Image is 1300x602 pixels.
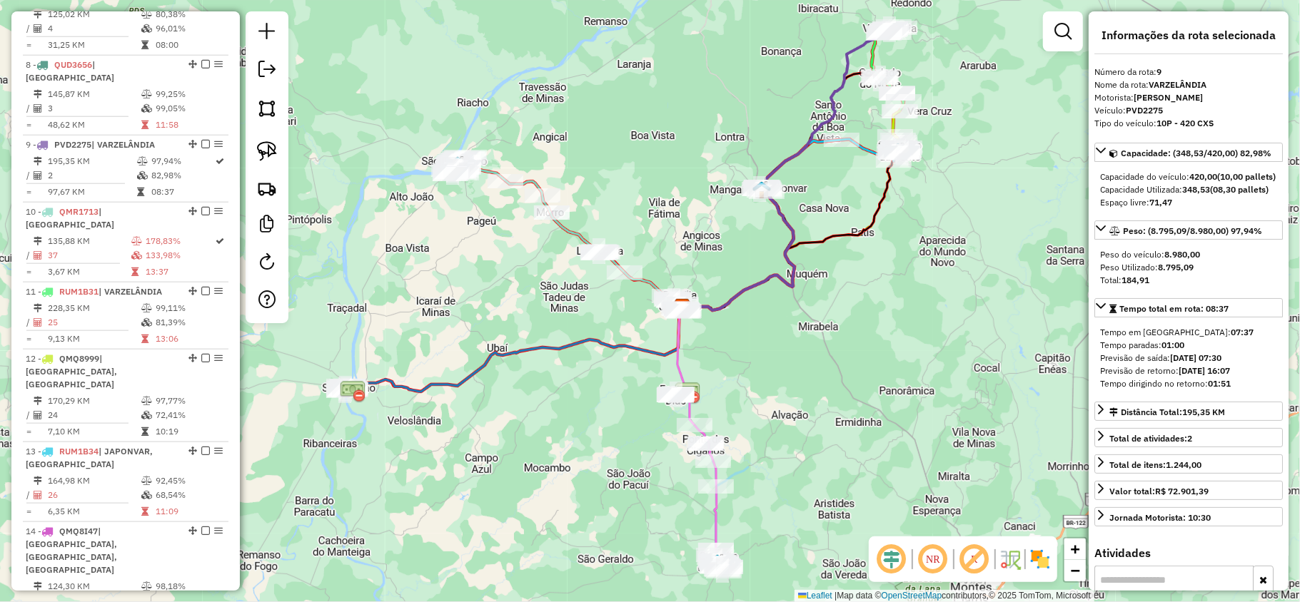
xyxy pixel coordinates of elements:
i: Distância Total [34,476,42,485]
span: 14 - [26,526,117,575]
i: % de utilização do peso [141,10,152,19]
td: 82,98% [151,168,215,183]
div: Número da rota: [1094,66,1283,78]
em: Opções [214,526,223,535]
strong: 348,53 [1182,184,1210,195]
td: / [26,248,33,262]
td: 96,01% [155,21,223,36]
div: Peso: (8.795,09/8.980,00) 97,94% [1094,243,1283,292]
td: 92,45% [155,474,223,488]
td: 3 [47,101,141,116]
div: Previsão de retorno: [1100,364,1277,377]
a: Total de itens:1.244,00 [1094,454,1283,474]
a: Total de atividades:2 [1094,428,1283,447]
td: 228,35 KM [47,301,141,315]
i: Total de Atividades [34,411,42,419]
td: 72,41% [155,408,223,422]
td: / [26,101,33,116]
span: Total de atividades: [1109,433,1192,444]
img: Fluxo de ruas [999,548,1022,571]
div: Tempo paradas: [1100,339,1277,352]
td: 24 [47,408,141,422]
em: Finalizar rota [201,287,210,295]
span: QUD3656 [54,59,92,70]
i: % de utilização da cubagem [141,318,152,327]
td: 170,29 KM [47,394,141,408]
span: | [GEOGRAPHIC_DATA], [GEOGRAPHIC_DATA] [26,353,117,389]
a: Leaflet [798,591,832,601]
div: Map data © contributors,© 2025 TomTom, Microsoft [795,590,1094,602]
span: Tempo total em rota: 08:37 [1119,303,1229,314]
td: 08:00 [155,38,223,52]
em: Finalizar rota [201,447,210,455]
strong: [DATE] 16:07 [1179,365,1230,376]
td: 11:58 [155,118,223,132]
td: 11:09 [155,504,223,519]
td: 13:37 [145,265,215,279]
td: 25 [47,315,141,330]
span: PVD2275 [54,139,91,150]
div: Previsão de saída: [1100,352,1277,364]
strong: 420,00 [1189,171,1217,182]
h4: Informações da rota selecionada [1094,29,1283,42]
i: % de utilização da cubagem [141,24,152,33]
em: Opções [214,287,223,295]
i: Rota otimizada [216,157,225,165]
div: Distância Total: [1109,406,1225,419]
i: % de utilização do peso [141,90,152,98]
div: Capacidade Utilizada: [1100,183,1277,196]
a: Criar rota [251,173,283,204]
td: 97,67 KM [47,185,136,199]
strong: VARZELÂNDIA [1149,79,1206,90]
i: Total de Atividades [34,318,42,327]
td: 3,67 KM [47,265,131,279]
em: Opções [214,447,223,455]
i: Total de Atividades [34,491,42,499]
i: % de utilização do peso [137,157,148,165]
td: 97,77% [155,394,223,408]
span: 195,35 KM [1182,407,1225,417]
i: % de utilização do peso [141,582,152,591]
div: Capacidade: (348,53/420,00) 82,98% [1094,165,1283,215]
a: Zoom out [1064,560,1086,581]
em: Alterar sequência das rotas [188,447,197,455]
span: Ocultar deslocamento [875,542,909,576]
td: 08:37 [151,185,215,199]
i: Distância Total [34,304,42,312]
td: 10:19 [155,424,223,439]
a: Tempo total em rota: 08:37 [1094,298,1283,317]
td: 178,83% [145,234,215,248]
span: QMR1713 [59,206,99,217]
a: Distância Total:195,35 KM [1094,402,1283,421]
i: Total de Atividades [34,24,42,33]
td: 4 [47,21,141,36]
span: | VARZELÂNDIA [99,286,162,297]
i: Distância Total [34,10,42,19]
i: % de utilização do peso [141,397,152,405]
i: % de utilização do peso [141,304,152,312]
td: = [26,265,33,279]
div: Total: [1100,274,1277,287]
i: % de utilização da cubagem [141,104,152,113]
strong: 10P - 420 CXS [1157,118,1214,128]
i: Total de Atividades [34,104,42,113]
strong: 07:37 [1231,327,1254,337]
div: Total de itens: [1109,459,1201,471]
div: Tempo dirigindo no retorno: [1100,377,1277,390]
i: % de utilização da cubagem [141,411,152,419]
img: BALSA SÃO ROMÃO [340,379,366,404]
span: RUM1B34 [59,446,99,456]
td: 9,13 KM [47,332,141,346]
span: | VARZELÂNDIA [91,139,155,150]
em: Alterar sequência das rotas [188,140,197,148]
span: Peso: (8.795,09/8.980,00) 97,94% [1123,225,1262,236]
strong: [DATE] 07:30 [1170,352,1221,363]
img: Coracao de Jesus [708,553,727,572]
i: Tempo total em rota [141,427,148,436]
td: = [26,185,33,199]
strong: 8.980,00 [1164,249,1200,260]
i: Distância Total [34,397,42,405]
span: | [835,591,837,601]
div: Valor total: [1109,485,1209,498]
strong: 01:51 [1208,378,1231,389]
